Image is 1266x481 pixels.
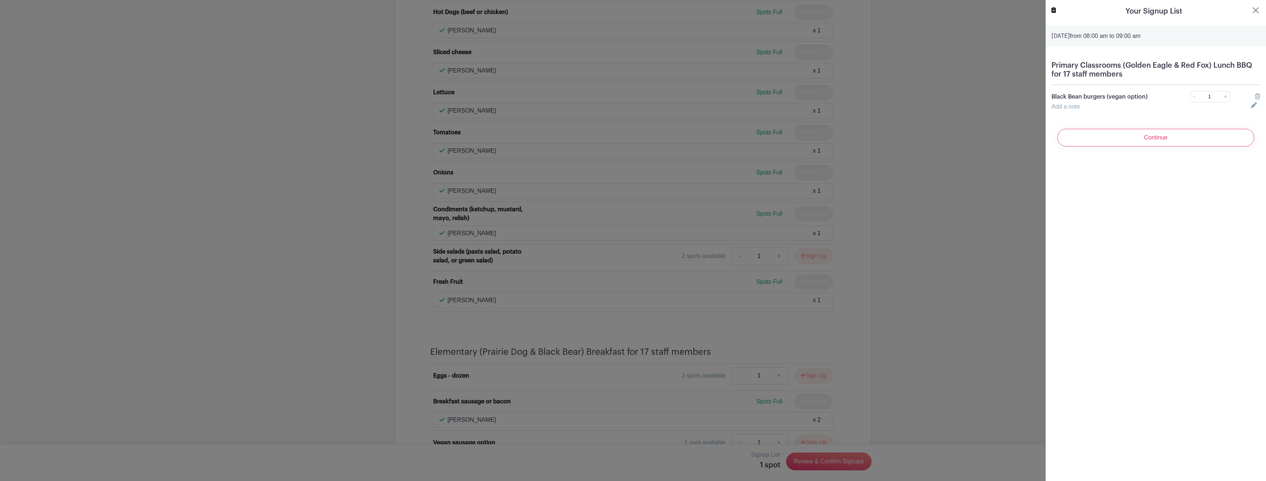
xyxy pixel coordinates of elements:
input: Continue [1057,129,1254,146]
a: - [1190,91,1198,102]
h5: Primary Classrooms (Golden Eagle & Red Fox) Lunch BBQ for 17 staff members [1051,61,1260,79]
button: Close [1251,6,1260,15]
p: Black Bean burgers (vegan option) [1051,92,1170,101]
h5: Your Signup List [1125,6,1182,17]
a: + [1221,91,1230,102]
strong: [DATE] [1051,33,1070,39]
p: from 08:00 am to 09:00 am [1051,32,1260,40]
a: Add a note [1051,103,1080,110]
